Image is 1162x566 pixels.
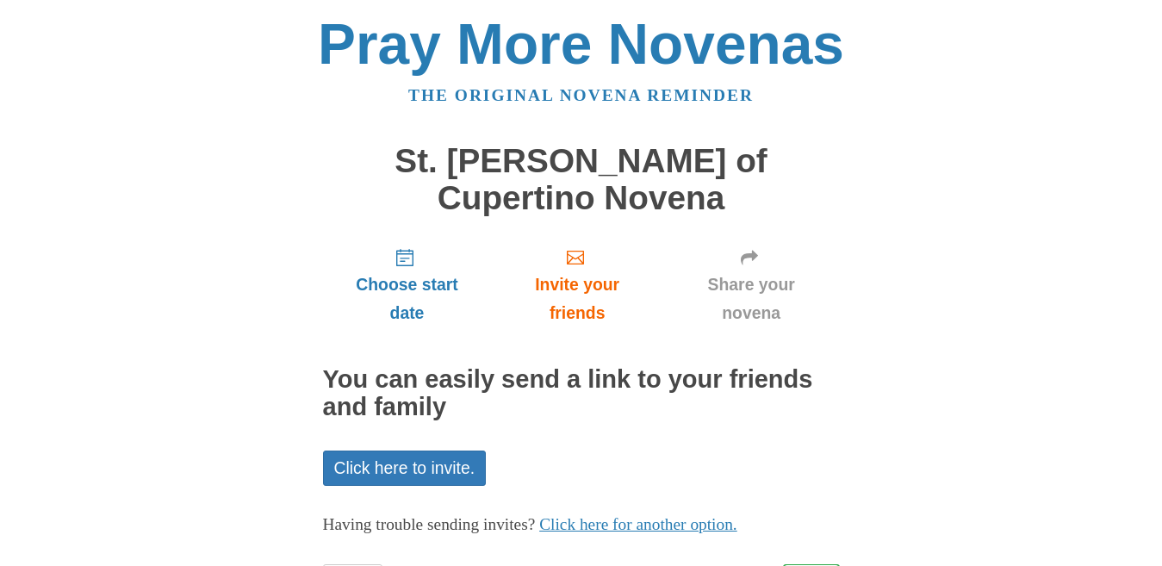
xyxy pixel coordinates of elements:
a: Share your novena [663,233,840,336]
span: Having trouble sending invites? [323,515,536,533]
span: Share your novena [680,271,823,327]
a: Pray More Novenas [318,12,844,76]
a: Click here to invite. [323,451,487,486]
a: Click here for another option. [539,515,737,533]
a: Choose start date [323,233,492,336]
h2: You can easily send a link to your friends and family [323,366,840,421]
a: The original novena reminder [408,86,754,104]
a: Invite your friends [491,233,662,336]
span: Invite your friends [508,271,645,327]
span: Choose start date [340,271,475,327]
h1: St. [PERSON_NAME] of Cupertino Novena [323,143,840,216]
